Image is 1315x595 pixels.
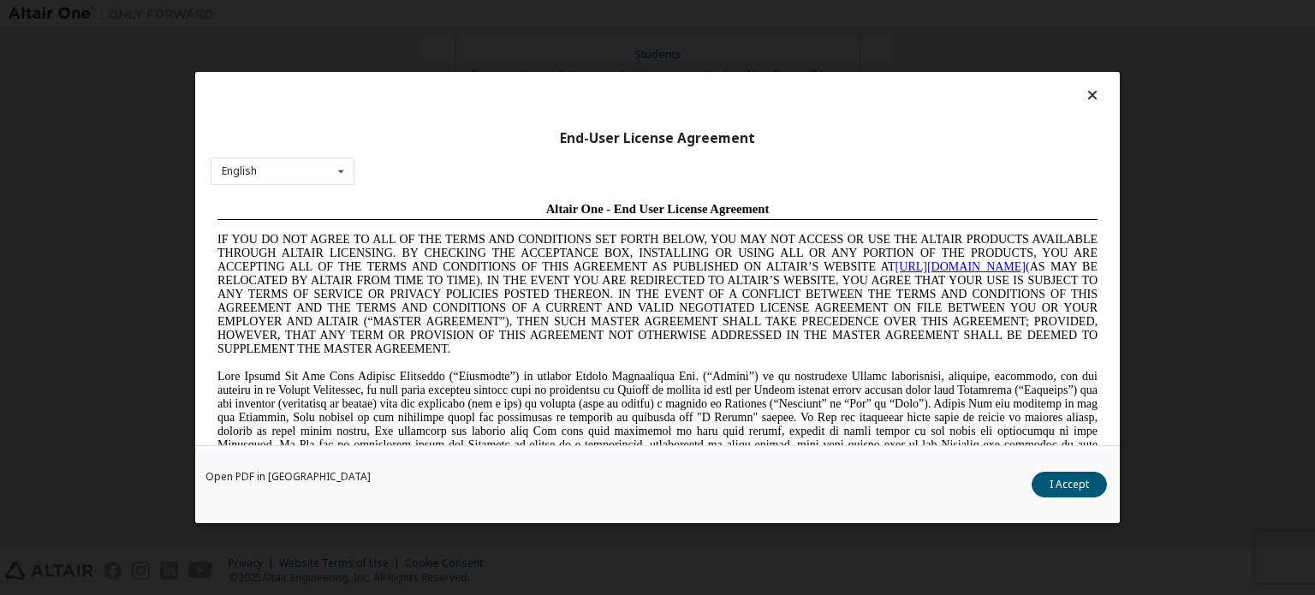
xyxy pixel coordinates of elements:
[1032,472,1107,497] button: I Accept
[205,472,371,482] a: Open PDF in [GEOGRAPHIC_DATA]
[7,175,887,297] span: Lore Ipsumd Sit Ame Cons Adipisc Elitseddo (“Eiusmodte”) in utlabor Etdolo Magnaaliqua Eni. (“Adm...
[7,38,887,160] span: IF YOU DO NOT AGREE TO ALL OF THE TERMS AND CONDITIONS SET FORTH BELOW, YOU MAY NOT ACCESS OR USE...
[211,130,1104,147] div: End-User License Agreement
[336,7,559,21] span: Altair One - End User License Agreement
[685,65,815,78] a: [URL][DOMAIN_NAME]
[222,166,257,176] div: English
